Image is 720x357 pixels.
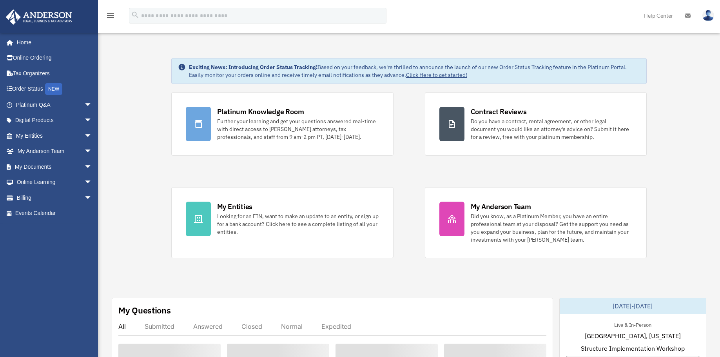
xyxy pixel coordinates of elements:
span: arrow_drop_down [84,175,100,191]
div: Expedited [321,322,351,330]
a: Home [5,35,100,50]
div: Did you know, as a Platinum Member, you have an entire professional team at your disposal? Get th... [471,212,633,244]
a: Tax Organizers [5,66,104,81]
span: arrow_drop_down [84,144,100,160]
div: Answered [193,322,223,330]
div: Do you have a contract, rental agreement, or other legal document you would like an attorney's ad... [471,117,633,141]
span: arrow_drop_down [84,97,100,113]
a: Platinum Q&Aarrow_drop_down [5,97,104,113]
a: My Anderson Teamarrow_drop_down [5,144,104,159]
a: Events Calendar [5,206,104,221]
div: Contract Reviews [471,107,527,117]
a: Digital Productsarrow_drop_down [5,113,104,128]
div: Live & In-Person [608,320,658,328]
span: [GEOGRAPHIC_DATA], [US_STATE] [585,331,681,341]
div: Submitted [145,322,174,330]
a: My Documentsarrow_drop_down [5,159,104,175]
span: Structure Implementation Workshop [581,344,685,353]
span: arrow_drop_down [84,128,100,144]
a: Online Ordering [5,50,104,66]
div: Further your learning and get your questions answered real-time with direct access to [PERSON_NAM... [217,117,379,141]
div: My Questions [118,304,171,316]
div: Closed [241,322,262,330]
a: My Entities Looking for an EIN, want to make an update to an entity, or sign up for a bank accoun... [171,187,394,258]
div: Normal [281,322,303,330]
a: Contract Reviews Do you have a contract, rental agreement, or other legal document you would like... [425,92,647,156]
img: User Pic [702,10,714,21]
a: Order StatusNEW [5,81,104,97]
a: My Anderson Team Did you know, as a Platinum Member, you have an entire professional team at your... [425,187,647,258]
a: Click Here to get started! [406,71,467,78]
span: arrow_drop_down [84,159,100,175]
a: My Entitiesarrow_drop_down [5,128,104,144]
a: Billingarrow_drop_down [5,190,104,206]
div: All [118,322,126,330]
a: Platinum Knowledge Room Further your learning and get your questions answered real-time with dire... [171,92,394,156]
div: Looking for an EIN, want to make an update to an entity, or sign up for a bank account? Click her... [217,212,379,236]
span: arrow_drop_down [84,113,100,129]
i: search [131,11,140,19]
span: arrow_drop_down [84,190,100,206]
div: Based on your feedback, we're thrilled to announce the launch of our new Order Status Tracking fe... [189,63,640,79]
a: menu [106,14,115,20]
i: menu [106,11,115,20]
strong: Exciting News: Introducing Order Status Tracking! [189,64,317,71]
img: Anderson Advisors Platinum Portal [4,9,74,25]
a: Online Learningarrow_drop_down [5,175,104,190]
div: My Entities [217,202,252,211]
div: [DATE]-[DATE] [560,298,706,314]
div: NEW [45,83,62,95]
div: My Anderson Team [471,202,531,211]
div: Platinum Knowledge Room [217,107,304,117]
